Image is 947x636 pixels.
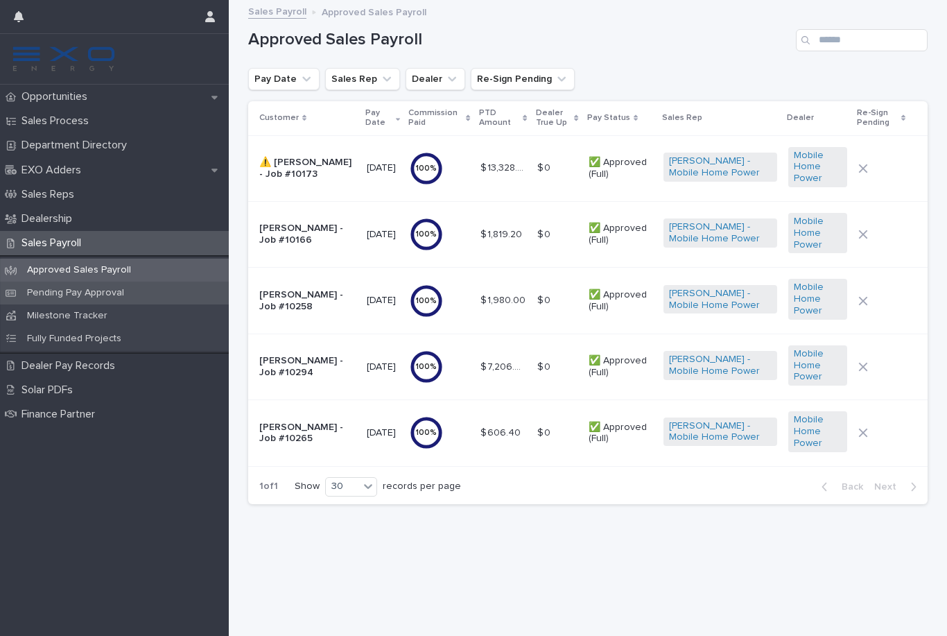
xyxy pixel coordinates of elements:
[16,212,83,225] p: Dealership
[16,287,135,299] p: Pending Pay Approval
[471,68,575,90] button: Re-Sign Pending
[857,105,898,131] p: Re-Sign Pending
[537,226,553,241] p: $ 0
[16,310,119,322] p: Milestone Tracker
[322,3,426,19] p: Approved Sales Payroll
[259,110,299,126] p: Customer
[367,361,399,373] p: [DATE]
[326,479,359,494] div: 30
[662,110,702,126] p: Sales Rep
[480,292,528,307] p: $ 1,980.00
[869,481,928,493] button: Next
[537,292,553,307] p: $ 0
[410,230,443,239] div: 100 %
[365,105,392,131] p: Pay Date
[259,157,356,180] p: ⚠️ [PERSON_NAME] - Job #10173
[295,481,320,492] p: Show
[16,114,100,128] p: Sales Process
[248,268,928,334] tr: [PERSON_NAME] - Job #10258[DATE]100%$ 1,980.00$ 1,980.00 $ 0$ 0 ✅ Approved (Full)[PERSON_NAME] - ...
[410,164,443,173] div: 100 %
[248,30,790,50] h1: Approved Sales Payroll
[259,289,356,313] p: [PERSON_NAME] - Job #10258
[669,288,772,311] a: [PERSON_NAME] - Mobile Home Power
[248,470,289,504] p: 1 of 1
[325,68,400,90] button: Sales Rep
[248,3,306,19] a: Sales Payroll
[794,282,842,316] a: Mobile Home Power
[16,237,92,250] p: Sales Payroll
[11,45,116,73] img: FKS5r6ZBThi8E5hshIGi
[410,428,443,438] div: 100 %
[480,359,529,373] p: $ 7,206.00
[408,105,462,131] p: Commission Paid
[794,348,842,383] a: Mobile Home Power
[259,223,356,246] p: [PERSON_NAME] - Job #10166
[669,420,772,444] a: [PERSON_NAME] - Mobile Home Power
[874,482,905,492] span: Next
[480,226,525,241] p: $ 1,819.20
[537,359,553,373] p: $ 0
[587,110,630,126] p: Pay Status
[794,414,842,449] a: Mobile Home Power
[16,359,126,372] p: Dealer Pay Records
[248,135,928,201] tr: ⚠️ [PERSON_NAME] - Job #10173[DATE]100%$ 13,328.00$ 13,328.00 $ 0$ 0 ✅ Approved (Full)[PERSON_NAM...
[16,90,98,103] p: Opportunities
[16,384,84,397] p: Solar PDFs
[367,427,399,439] p: [DATE]
[589,355,652,379] p: ✅ Approved (Full)
[536,105,571,131] p: Dealer True Up
[16,188,85,201] p: Sales Reps
[480,160,529,174] p: $ 13,328.00
[248,400,928,466] tr: [PERSON_NAME] - Job #10265[DATE]100%$ 606.40$ 606.40 $ 0$ 0 ✅ Approved (Full)[PERSON_NAME] - Mobi...
[406,68,465,90] button: Dealer
[410,362,443,372] div: 100 %
[248,201,928,267] tr: [PERSON_NAME] - Job #10166[DATE]100%$ 1,819.20$ 1,819.20 $ 0$ 0 ✅ Approved (Full)[PERSON_NAME] - ...
[16,333,132,345] p: Fully Funded Projects
[794,150,842,184] a: Mobile Home Power
[787,110,814,126] p: Dealer
[796,29,928,51] input: Search
[589,157,652,180] p: ✅ Approved (Full)
[367,229,399,241] p: [DATE]
[248,334,928,399] tr: [PERSON_NAME] - Job #10294[DATE]100%$ 7,206.00$ 7,206.00 $ 0$ 0 ✅ Approved (Full)[PERSON_NAME] - ...
[810,481,869,493] button: Back
[383,481,461,492] p: records per page
[16,264,142,276] p: Approved Sales Payroll
[259,355,356,379] p: [PERSON_NAME] - Job #10294
[479,105,520,131] p: PTD Amount
[367,295,399,307] p: [DATE]
[833,482,863,492] span: Back
[259,422,356,445] p: [PERSON_NAME] - Job #10265
[410,296,443,306] div: 100 %
[16,164,92,177] p: EXO Adders
[669,354,772,377] a: [PERSON_NAME] - Mobile Home Power
[16,408,106,421] p: Finance Partner
[669,221,772,245] a: [PERSON_NAME] - Mobile Home Power
[669,155,772,179] a: [PERSON_NAME] - Mobile Home Power
[367,162,399,174] p: [DATE]
[480,424,523,439] p: $ 606.40
[589,422,652,445] p: ✅ Approved (Full)
[589,289,652,313] p: ✅ Approved (Full)
[248,68,320,90] button: Pay Date
[589,223,652,246] p: ✅ Approved (Full)
[537,160,553,174] p: $ 0
[16,139,138,152] p: Department Directory
[537,424,553,439] p: $ 0
[794,216,842,250] a: Mobile Home Power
